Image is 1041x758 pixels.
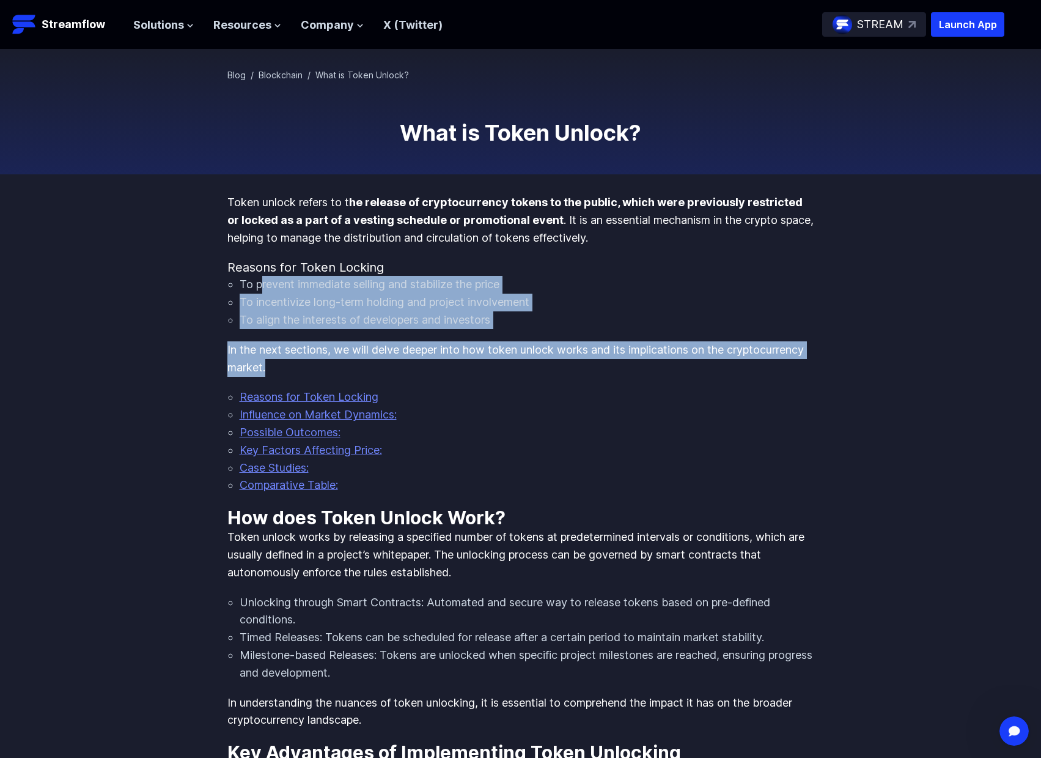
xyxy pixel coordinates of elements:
[240,594,814,630] li: Unlocking through Smart Contracts: Automated and secure way to release tokens based on pre-define...
[227,70,246,80] a: Blog
[240,647,814,682] li: Milestone-based Releases: Tokens are unlocked when specific project milestones are reached, ensur...
[12,12,37,37] img: Streamflow Logo
[822,12,926,37] a: STREAM
[227,194,814,247] p: Token unlock refers to t . It is an essential mechanism in the crypto space, helping to manage th...
[259,70,303,80] a: Blockchain
[213,17,281,34] button: Resources
[383,18,443,31] a: X (Twitter)
[227,694,814,730] p: In understanding the nuances of token unlocking, it is essential to comprehend the impact it has ...
[42,16,105,33] p: Streamflow
[240,629,814,647] li: Timed Releases: Tokens can be scheduled for release after a certain period to maintain market sta...
[213,17,271,34] span: Resources
[315,70,409,80] span: What is Token Unlock?
[227,507,506,529] strong: How does Token Unlock Work?
[133,17,194,34] button: Solutions
[12,12,121,37] a: Streamflow
[999,716,1029,746] iframe: Intercom live chat
[227,259,814,276] h4: Reasons for Token Locking
[240,461,309,474] a: Case Studies:
[240,294,814,311] li: To incentivize long-term holding and project involvement
[301,17,364,34] button: Company
[833,15,852,34] img: streamflow-logo-circle.png
[240,276,814,294] li: To prevent immediate selling and stabilize the price
[857,16,903,34] p: STREAM
[240,311,814,329] li: To align the interests of developers and investors
[227,121,814,145] h1: What is Token Unlock?
[227,529,814,581] p: Token unlock works by releasing a specified number of tokens at predetermined intervals or condit...
[240,444,382,456] a: Key Factors Affecting Price:
[240,478,338,491] a: Comparative Table:
[227,196,803,226] strong: he release of cryptocurrency tokens to the public, which were previously restricted or locked as ...
[240,426,340,439] a: Possible Outcomes:
[240,408,397,421] a: Influence on Market Dynamics:
[908,21,916,28] img: top-right-arrow.svg
[931,12,1004,37] button: Launch App
[227,341,814,377] p: In the next sections, we will delve deeper into how token unlock works and its implications on th...
[251,70,254,80] span: /
[240,390,378,403] a: Reasons for Token Locking
[133,17,184,34] span: Solutions
[307,70,311,80] span: /
[301,17,354,34] span: Company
